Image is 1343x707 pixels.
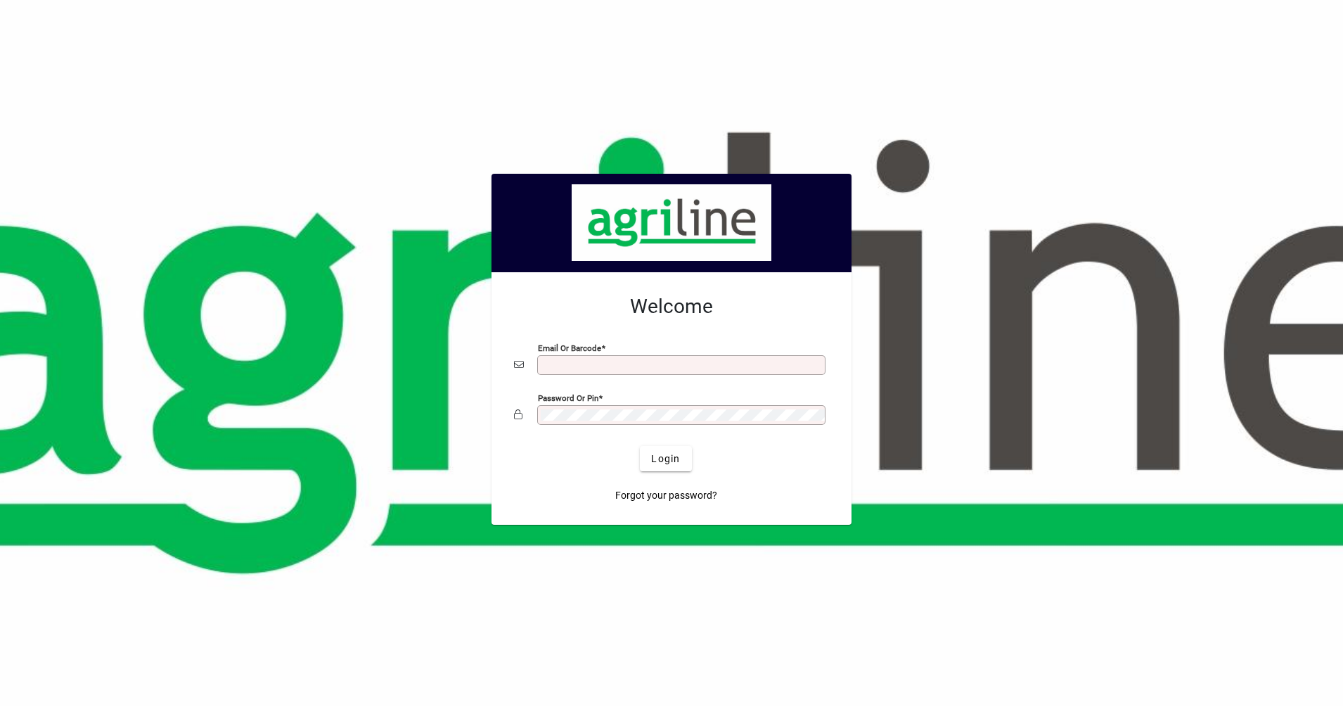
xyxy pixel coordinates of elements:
[640,446,691,471] button: Login
[651,452,680,466] span: Login
[610,483,723,508] a: Forgot your password?
[514,295,829,319] h2: Welcome
[538,343,601,353] mat-label: Email or Barcode
[615,488,717,503] span: Forgot your password?
[538,393,598,403] mat-label: Password or Pin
